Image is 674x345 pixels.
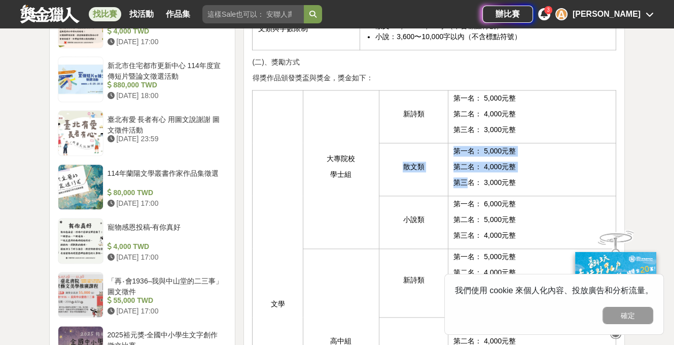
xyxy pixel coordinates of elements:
span: 大專院校 [327,154,355,163]
div: [DATE] 17:00 [108,252,223,263]
button: 確定 [602,307,653,324]
div: 80,000 TWD [108,187,223,198]
div: A [555,8,567,20]
p: 第二名： 5,000元整 [453,214,611,225]
div: [DATE] 18:00 [108,90,223,101]
div: 114年蘭陽文學叢書作家作品集徵選 [108,168,223,187]
p: 第一名： 5,000元整 [453,146,611,156]
a: 找比賽 [89,7,121,21]
span: 新詩類 [403,110,424,118]
a: 作品集 [162,7,194,21]
span: 我們使用 cookie 來個人化內容、投放廣告和分析流量。 [455,286,653,295]
div: 臺北有愛 長者有心 用圖文說謝謝 圖文徵件活動 [108,114,223,134]
p: 第二名： 4,000元整 [453,162,611,172]
span: 第一名： 5,000元整 [453,94,516,102]
span: 第二名： 4,000元整 [453,110,516,118]
div: 880,000 TWD [108,80,223,90]
p: 第三名： 3,000元整 [453,177,611,188]
a: 臺北有愛 長者有心 用圖文說謝謝 圖文徵件活動 [DATE] 23:59 [58,110,227,156]
p: 第二名： 4,000元整 [453,267,611,278]
div: [DATE] 17:00 [108,306,223,317]
a: 114年蘭陽文學叢書作家作品集徵選 80,000 TWD [DATE] 17:00 [58,164,227,210]
td: 文類與字數限制 [253,8,360,50]
div: 寵物感恩投稿-有你真好 [108,222,223,241]
span: 3 [547,7,550,13]
div: 新北市住宅都市更新中心 114年度宣傳短片暨論文徵選活動 [108,60,223,80]
p: 第一名： 5,000元整 [453,252,611,262]
span: 學士組 [330,170,351,178]
div: [DATE] 23:59 [108,134,223,144]
span: 第三名： 3,000元整 [453,126,516,134]
a: 找活動 [125,7,158,21]
span: 新詩類 [403,276,424,284]
div: 4,000 TWD [108,241,223,252]
a: 辦比賽 [482,6,533,23]
span: 小說類 [403,215,424,224]
div: [DATE] 17:00 [108,198,223,209]
p: 得獎作品頒發獎盃與獎金，獎金如下： [252,73,616,83]
div: [DATE] 17:00 [108,37,223,47]
div: 4,000 TWD [108,26,223,37]
span: 高中組 [330,337,351,345]
div: 「再‧會1936–我與中山堂的二三事」圖文徵件 [108,276,223,295]
img: ff197300-f8ee-455f-a0ae-06a3645bc375.jpg [575,252,656,320]
p: 第三名： 4,000元整 [453,230,611,241]
span: 散文類 [403,163,424,171]
p: 第一名： 6,000元整 [453,199,611,209]
input: 這樣Sale也可以： 安聯人壽創意銷售法募集 [202,5,304,23]
p: 文學 [258,299,298,309]
a: 寵物感恩投稿-有你真好 4,000 TWD [DATE] 17:00 [58,218,227,264]
span: 小說：3,600〜10,000字以內（不含標點符號） [375,33,521,41]
div: 55,000 TWD [108,295,223,306]
a: 「再‧會1936–我與中山堂的二三事」圖文徵件 55,000 TWD [DATE] 17:00 [58,272,227,318]
span: 第二名： 4,000元整 [453,337,516,345]
p: (二)、獎勵方式 [252,57,616,68]
a: 新北市住宅都市更新中心 114年度宣傳短片暨論文徵選活動 880,000 TWD [DATE] 18:00 [58,56,227,102]
div: [PERSON_NAME] [573,8,641,20]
